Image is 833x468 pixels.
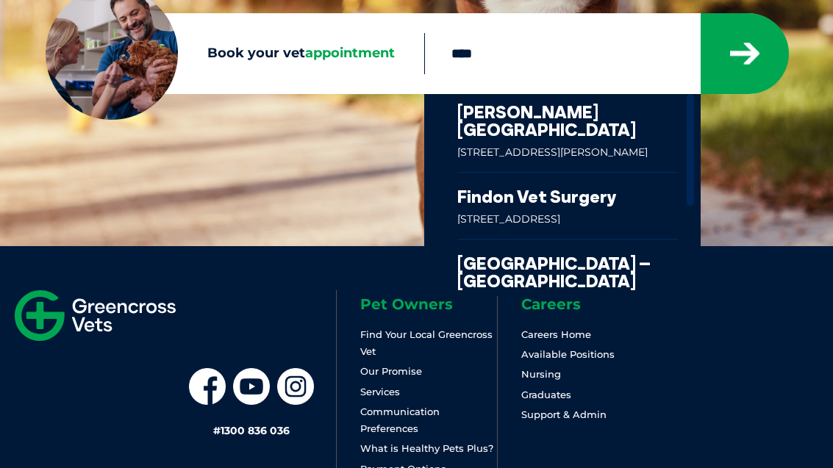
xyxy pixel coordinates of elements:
a: Graduates [521,389,571,400]
span: # [213,424,221,437]
a: Nursing [521,368,561,380]
label: Book your vet [46,46,424,62]
a: Careers Home [521,328,591,340]
a: Support & Admin [521,408,607,420]
a: #1300 836 036 [213,424,290,437]
a: Available Positions [521,348,615,360]
h6: Pet Owners [360,297,497,312]
h6: Careers [521,297,658,312]
a: Find Your Local Greencross Vet [360,328,493,357]
a: Our Promise [360,365,422,377]
a: What is Healthy Pets Plus? [360,442,493,454]
a: Services [360,386,400,397]
span: appointment [305,45,395,61]
a: Communication Preferences [360,406,440,434]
